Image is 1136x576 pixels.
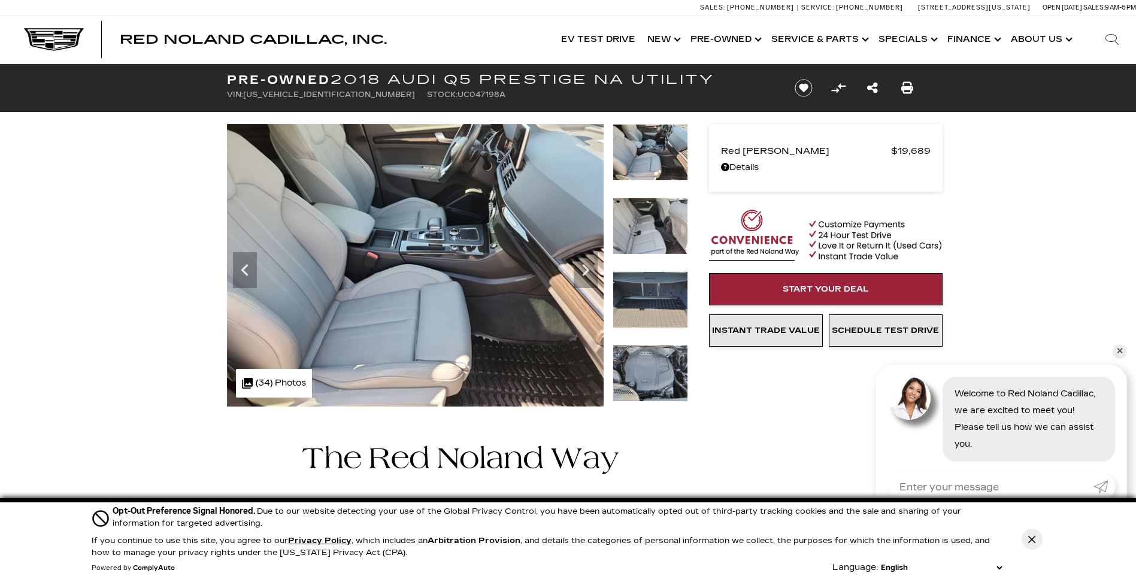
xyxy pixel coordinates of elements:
[891,143,931,159] span: $19,689
[727,4,794,11] span: [PHONE_NUMBER]
[613,124,688,181] img: Used 2018 Blue Audi Prestige image 22
[1022,529,1043,550] button: Close Button
[113,505,1005,529] div: Due to our website detecting your use of the Global Privacy Control, you have been automatically ...
[700,4,797,11] a: Sales: [PHONE_NUMBER]
[1043,4,1082,11] span: Open [DATE]
[712,326,820,335] span: Instant Trade Value
[878,562,1005,574] select: Language Select
[836,4,903,11] span: [PHONE_NUMBER]
[613,198,688,254] img: Used 2018 Blue Audi Prestige image 23
[684,16,765,63] a: Pre-Owned
[709,273,943,305] a: Start Your Deal
[873,16,941,63] a: Specials
[1083,4,1105,11] span: Sales:
[458,90,505,99] span: UC047198A
[1093,474,1115,500] a: Submit
[801,4,834,11] span: Service:
[867,80,878,96] a: Share this Pre-Owned 2018 Audi Q5 Prestige NA Utility
[613,271,688,328] img: Used 2018 Blue Audi Prestige image 24
[613,345,688,402] img: Used 2018 Blue Audi Prestige image 25
[918,4,1031,11] a: [STREET_ADDRESS][US_STATE]
[288,536,352,545] u: Privacy Policy
[1105,4,1136,11] span: 9 AM-6 PM
[574,252,598,288] div: Next
[227,124,604,407] img: Used 2018 Blue Audi Prestige image 22
[641,16,684,63] a: New
[943,377,1115,462] div: Welcome to Red Noland Cadillac, we are excited to meet you! Please tell us how we can assist you.
[790,78,817,98] button: Save vehicle
[700,4,725,11] span: Sales:
[428,536,520,545] strong: Arbitration Provision
[1088,16,1136,63] div: Search
[120,32,387,47] span: Red Noland Cadillac, Inc.
[227,72,331,87] strong: Pre-Owned
[832,563,878,572] div: Language:
[901,80,913,96] a: Print this Pre-Owned 2018 Audi Q5 Prestige NA Utility
[797,4,906,11] a: Service: [PHONE_NUMBER]
[721,143,891,159] span: Red [PERSON_NAME]
[236,369,312,398] div: (34) Photos
[120,34,387,46] a: Red Noland Cadillac, Inc.
[783,284,869,294] span: Start Your Deal
[829,79,847,97] button: Compare Vehicle
[721,143,931,159] a: Red [PERSON_NAME] $19,689
[92,565,175,572] div: Powered by
[941,16,1005,63] a: Finance
[233,252,257,288] div: Previous
[227,73,775,86] h1: 2018 Audi Q5 Prestige NA Utility
[887,377,931,420] img: Agent profile photo
[555,16,641,63] a: EV Test Drive
[133,565,175,572] a: ComplyAuto
[427,90,458,99] span: Stock:
[765,16,873,63] a: Service & Parts
[92,536,990,557] p: If you continue to use this site, you agree to our , which includes an , and details the categori...
[832,326,939,335] span: Schedule Test Drive
[721,159,931,176] a: Details
[1005,16,1076,63] a: About Us
[709,314,823,347] a: Instant Trade Value
[243,90,415,99] span: [US_VEHICLE_IDENTIFICATION_NUMBER]
[113,506,257,516] span: Opt-Out Preference Signal Honored .
[227,90,243,99] span: VIN:
[829,314,943,347] a: Schedule Test Drive
[24,28,84,51] img: Cadillac Dark Logo with Cadillac White Text
[887,474,1093,500] input: Enter your message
